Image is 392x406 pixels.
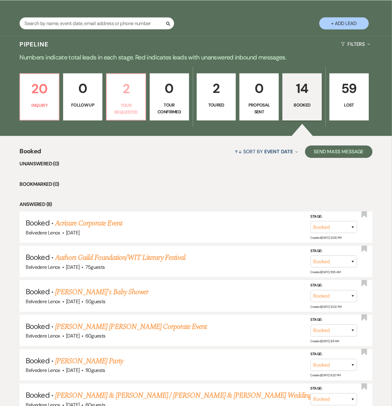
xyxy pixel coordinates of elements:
span: [DATE] [66,367,80,373]
button: + Add Lead [319,17,369,29]
a: 2Toured [197,73,236,120]
a: 0Tour Confirmed [150,73,189,120]
p: 0 [154,78,185,99]
span: Booked [26,390,49,400]
span: [DATE] [66,333,80,339]
a: 59Lost [330,73,369,120]
span: Event Date [264,148,293,155]
span: ↑↓ [235,148,242,155]
label: Stage: [311,282,357,289]
span: Booked [26,321,49,331]
p: 2 [201,78,232,99]
span: Belvedere Lenox [26,264,60,270]
label: Stage: [311,317,357,323]
span: [DATE] [66,298,80,305]
p: 0 [243,78,275,99]
span: 60 guests [85,333,106,339]
label: Stage: [311,351,357,358]
span: 110 guests [85,367,105,373]
a: Authors Guild Foundation/WIT Literary Festival [55,252,185,263]
span: Booked [26,356,49,365]
span: Belvedere Lenox [26,333,60,339]
p: Toured [201,102,232,108]
p: Tour Requested [110,102,142,116]
span: 50 guests [85,298,106,305]
label: Stage: [311,213,357,220]
span: Created: [DATE] 11:55 AM [311,270,341,274]
p: Follow Up [67,102,98,108]
label: Stage: [311,386,357,392]
a: [PERSON_NAME]'s Baby Shower [55,286,148,298]
a: [PERSON_NAME] Party [55,356,123,367]
p: 59 [334,78,365,99]
p: 2 [110,78,142,99]
span: Booked [19,146,41,160]
p: Inquiry [24,102,55,109]
p: Proposal Sent [243,102,275,116]
span: [DATE] [66,264,80,270]
button: Sort By Event Date [232,143,300,160]
a: 2Tour Requested [106,73,146,120]
button: Filters [338,36,372,52]
a: 14Booked [282,73,322,120]
span: Booked [26,218,49,228]
span: Created: [DATE] 6:25 PM [311,373,341,378]
span: Booked [26,252,49,262]
span: Belvedere Lenox [26,367,60,373]
li: Bookmarked (0) [19,180,372,188]
p: 20 [24,78,55,99]
span: Created: [DATE] 8:11 AM [311,339,339,343]
span: Booked [26,287,49,296]
li: Unanswered (0) [19,160,372,168]
a: 20Inquiry [19,73,59,120]
span: [DATE] [66,229,80,236]
label: Stage: [311,248,357,255]
p: Tour Confirmed [154,102,185,116]
span: Belvedere Lenox [26,229,60,236]
span: 75 guests [85,264,105,270]
input: Search by name, event date, email address or phone number [19,17,174,29]
p: 0 [67,78,98,99]
p: Booked [286,102,318,108]
a: 0Proposal Sent [239,73,279,120]
p: 14 [286,78,318,99]
span: Belvedere Lenox [26,298,60,305]
a: Acrisure Corporate Event [55,218,122,229]
span: Created: [DATE] 12:02 PM [311,305,342,309]
p: Lost [334,102,365,108]
a: [PERSON_NAME] [PERSON_NAME] Corporate Event [55,321,207,332]
h3: Pipeline [19,40,49,49]
li: Answered (8) [19,200,372,208]
button: Send Mass Message [305,146,373,158]
span: Created: [DATE] 12:05 PM [311,236,342,240]
a: 0Follow Up [63,73,102,120]
a: [PERSON_NAME] & [PERSON_NAME] / [PERSON_NAME] & [PERSON_NAME] Wedding [55,390,312,401]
